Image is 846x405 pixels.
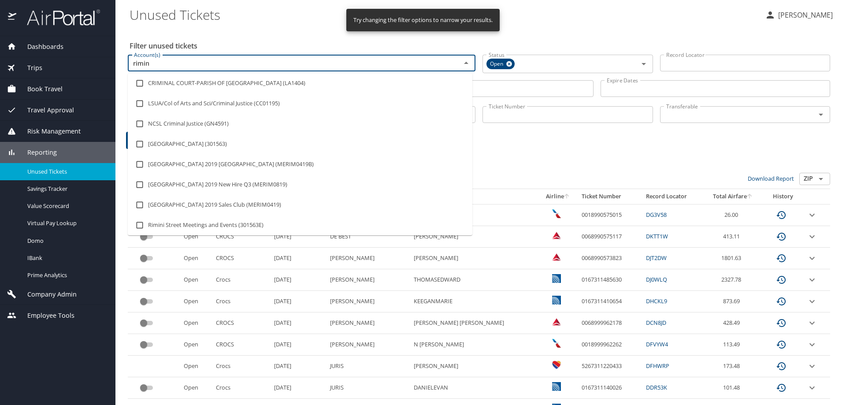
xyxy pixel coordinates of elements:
span: Open [486,59,508,69]
a: Download Report [748,175,794,182]
img: Delta Airlines [552,231,561,240]
li: NCSL Criminal Justice (GN4591) [128,114,472,134]
button: expand row [807,231,817,242]
button: sort [564,194,570,200]
button: expand row [807,296,817,307]
a: DFHWRP [646,362,669,370]
img: United Airlines [552,296,561,305]
button: expand row [807,383,817,393]
td: JURIS [327,377,410,399]
td: DANIELEVAN [410,377,538,399]
td: 0018999962262 [578,334,642,356]
img: Southwest Airlines [552,360,561,369]
a: DCN8JD [646,319,666,327]
td: [PERSON_NAME] [410,204,538,226]
button: expand row [807,318,817,328]
li: Rimini Street Meetings and Events (301563E) [128,215,472,235]
td: 0167311140026 [578,377,642,399]
td: 0018990575015 [578,204,642,226]
td: [PERSON_NAME] [327,269,410,291]
th: History [763,189,803,204]
span: Employee Tools [16,311,74,320]
td: 0068999962178 [578,312,642,334]
button: Close [460,57,472,69]
span: Dashboards [16,42,63,52]
td: Open [180,356,212,377]
a: DDR53K [646,383,667,391]
h1: Unused Tickets [130,1,758,28]
td: Open [180,291,212,312]
li: [GEOGRAPHIC_DATA] 2019 New Hire Q3 (MERIM0819) [128,175,472,195]
th: First Name [410,189,538,204]
span: Domo [27,237,105,245]
td: Open [180,269,212,291]
td: [PERSON_NAME] [410,248,538,269]
button: expand row [807,339,817,350]
a: DFVYW4 [646,340,668,348]
div: Try changing the filter options to narrow your results. [353,11,493,29]
td: [PERSON_NAME] [327,248,410,269]
td: CROCS [212,334,271,356]
a: DG3V58 [646,211,667,219]
td: [PERSON_NAME] [327,334,410,356]
span: Virtual Pay Lookup [27,219,105,227]
img: airportal-logo.png [17,9,100,26]
li: [GEOGRAPHIC_DATA] 2019 [GEOGRAPHIC_DATA] (MERIM0419B) [128,154,472,175]
td: [DATE] [271,248,327,269]
li: [GEOGRAPHIC_DATA] 2019 Sales Club (MERIM0419) [128,195,472,215]
button: expand row [807,210,817,220]
td: Crocs [212,377,271,399]
span: IBank [27,254,105,262]
td: [DATE] [271,356,327,377]
span: Company Admin [16,290,77,299]
button: sort [747,194,753,200]
td: [PERSON_NAME] [410,226,538,248]
li: [GEOGRAPHIC_DATA] (301563) [128,134,472,154]
td: [DATE] [271,291,327,312]
td: Open [180,312,212,334]
td: 113.49 [703,334,763,356]
img: United Airlines [552,274,561,283]
td: Open [180,377,212,399]
span: Risk Management [16,126,81,136]
button: expand row [807,253,817,264]
td: 0068990575117 [578,226,642,248]
span: Book Travel [16,84,63,94]
button: [PERSON_NAME] [761,7,836,23]
td: CROCS [212,248,271,269]
td: 2327.78 [703,269,763,291]
p: [PERSON_NAME] [775,10,833,20]
li: CRIMINAL COURT-PARISH OF [GEOGRAPHIC_DATA] (LA1404) [128,73,472,93]
td: [PERSON_NAME] [327,291,410,312]
th: Airline [538,189,578,204]
img: icon-airportal.png [8,9,17,26]
span: Value Scorecard [27,202,105,210]
span: Unused Tickets [27,167,105,176]
td: Crocs [212,291,271,312]
a: DJ0WLQ [646,275,667,283]
td: 428.49 [703,312,763,334]
td: 5267311220433 [578,356,642,377]
th: Record Locator [642,189,703,204]
span: Travel Approval [16,105,74,115]
span: Savings Tracker [27,185,105,193]
img: Delta Airlines [552,317,561,326]
span: Reporting [16,148,57,157]
th: Total Airfare [703,189,763,204]
a: DJT2DW [646,254,667,262]
td: 1801.63 [703,248,763,269]
a: DHCKL9 [646,297,667,305]
span: Prime Analytics [27,271,105,279]
td: Crocs [212,269,271,291]
td: [PERSON_NAME] [327,312,410,334]
td: KEEGANMARIE [410,291,538,312]
button: Filter [126,132,155,149]
button: expand row [807,275,817,285]
td: JURIS [327,356,410,377]
button: Open [638,58,650,70]
img: American Airlines [552,339,561,348]
td: 173.48 [703,356,763,377]
span: Trips [16,63,42,73]
td: Crocs [212,356,271,377]
td: 0167311485630 [578,269,642,291]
